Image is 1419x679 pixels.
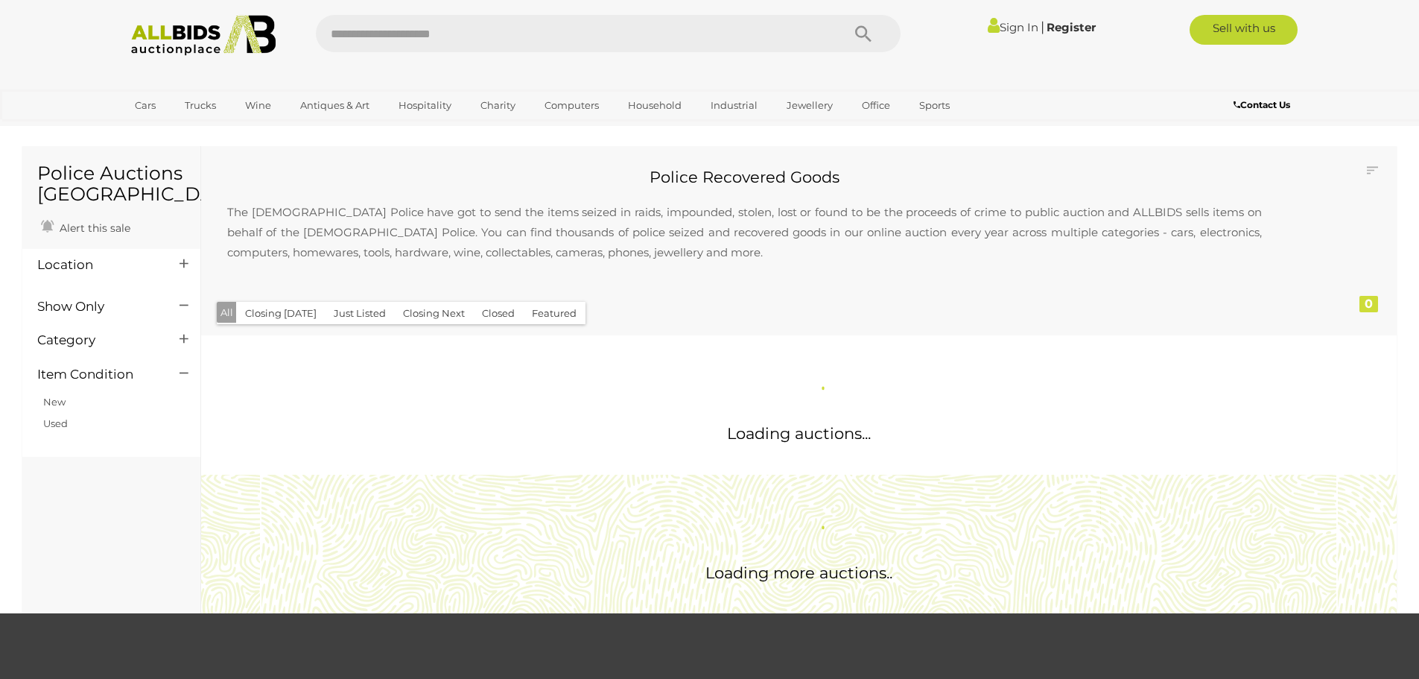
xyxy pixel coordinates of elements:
[727,424,871,443] span: Loading auctions...
[1359,296,1378,312] div: 0
[389,93,461,118] a: Hospitality
[910,93,959,118] a: Sports
[125,93,165,118] a: Cars
[1047,20,1096,34] a: Register
[37,163,185,204] h1: Police Auctions [GEOGRAPHIC_DATA]
[175,93,226,118] a: Trucks
[37,300,157,314] h4: Show Only
[523,302,585,325] button: Featured
[1041,19,1044,35] span: |
[1234,97,1294,113] a: Contact Us
[852,93,900,118] a: Office
[325,302,395,325] button: Just Listed
[56,221,130,235] span: Alert this sale
[394,302,474,325] button: Closing Next
[212,168,1277,186] h2: Police Recovered Goods
[826,15,901,52] button: Search
[212,187,1277,277] p: The [DEMOGRAPHIC_DATA] Police have got to send the items seized in raids, impounded, stolen, lost...
[236,302,326,325] button: Closing [DATE]
[701,93,767,118] a: Industrial
[43,396,66,408] a: New
[473,302,524,325] button: Closed
[125,118,250,142] a: [GEOGRAPHIC_DATA]
[988,20,1038,34] a: Sign In
[471,93,525,118] a: Charity
[37,258,157,272] h4: Location
[37,367,157,382] h4: Item Condition
[618,93,691,118] a: Household
[43,417,68,429] a: Used
[777,93,842,118] a: Jewellery
[123,15,285,56] img: Allbids.com.au
[217,302,237,323] button: All
[235,93,281,118] a: Wine
[37,333,157,347] h4: Category
[291,93,379,118] a: Antiques & Art
[1234,99,1290,110] b: Contact Us
[1190,15,1298,45] a: Sell with us
[37,215,134,238] a: Alert this sale
[705,563,892,582] span: Loading more auctions..
[535,93,609,118] a: Computers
